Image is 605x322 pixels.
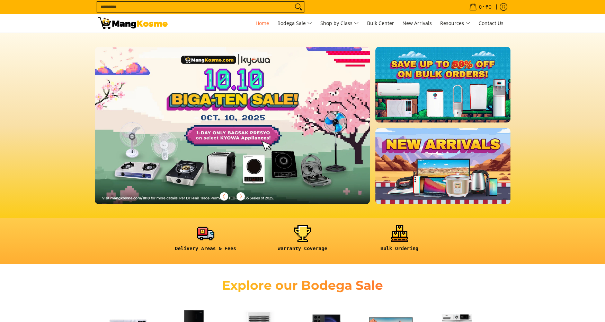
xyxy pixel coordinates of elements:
[440,19,470,28] span: Resources
[479,20,504,26] span: Contact Us
[216,189,232,204] button: Previous
[256,20,269,26] span: Home
[277,19,312,28] span: Bodega Sale
[274,14,315,33] a: Bodega Sale
[98,17,168,29] img: Mang Kosme: Your Home Appliances Warehouse Sale Partner!
[95,47,392,215] a: More
[258,225,348,257] a: <h6><strong>Warranty Coverage</strong></h6>
[478,5,483,9] span: 0
[355,225,445,257] a: <h6><strong>Bulk Ordering</strong></h6>
[467,3,493,11] span: •
[484,5,492,9] span: ₱0
[233,189,248,204] button: Next
[475,14,507,33] a: Contact Us
[437,14,474,33] a: Resources
[320,19,359,28] span: Shop by Class
[364,14,398,33] a: Bulk Center
[399,14,435,33] a: New Arrivals
[202,278,403,293] h2: Explore our Bodega Sale
[402,20,432,26] span: New Arrivals
[252,14,273,33] a: Home
[175,14,507,33] nav: Main Menu
[317,14,362,33] a: Shop by Class
[293,2,304,12] button: Search
[161,225,251,257] a: <h6><strong>Delivery Areas & Fees</strong></h6>
[367,20,394,26] span: Bulk Center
